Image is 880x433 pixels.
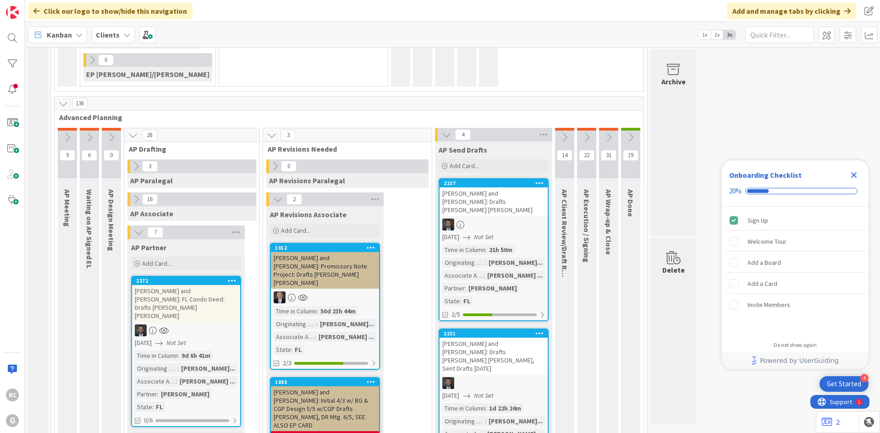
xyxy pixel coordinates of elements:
[487,245,515,255] div: 21h 50m
[819,376,869,392] div: Open Get Started checklist, remaining modules: 4
[722,352,869,369] div: Footer
[132,277,240,322] div: 2272[PERSON_NAME] and [PERSON_NAME]: FL Condo Deed: Drafts [PERSON_NAME] [PERSON_NAME]
[442,245,485,255] div: Time in Column
[135,338,152,348] span: [DATE]
[442,391,459,400] span: [DATE]
[485,416,486,426] span: :
[82,150,97,161] span: 6
[726,210,865,230] div: Sign Up is complete.
[487,403,523,413] div: 1d 22h 24m
[142,161,158,172] span: 3
[271,291,379,303] div: BG
[135,389,157,399] div: Partner
[86,70,209,79] span: EP Brad/Jonas
[129,144,248,153] span: AP Drafting
[442,403,485,413] div: Time in Column
[484,270,485,280] span: :
[271,244,379,289] div: 1012[PERSON_NAME] and [PERSON_NAME]: Promissory Note Project: Drafts [PERSON_NAME] [PERSON_NAME]
[455,129,471,140] span: 4
[440,377,548,389] div: JW
[274,332,315,342] div: Associate Assigned
[132,324,240,336] div: JW
[827,379,861,389] div: Get Started
[142,194,158,205] span: 16
[444,330,548,337] div: 2231
[271,378,379,431] div: 1888[PERSON_NAME] and [PERSON_NAME]: Initial 4/3 w/ BG & CGP Design 5/5 w/CGP Drafts [PERSON_NAME...
[281,226,310,235] span: Add Card...
[582,189,591,263] span: AP Execution / Signing
[485,270,545,280] div: [PERSON_NAME] ...
[142,130,157,141] span: 28
[729,170,802,181] div: Onboarding Checklist
[269,176,345,185] span: AP Revisions Paralegal
[60,150,75,161] span: 9
[760,355,839,366] span: Powered by UserGuiding
[166,339,186,347] i: Not Set
[281,161,297,172] span: 0
[318,306,358,316] div: 50d 23h 44m
[157,389,159,399] span: :
[270,210,346,219] span: AP Revisions Associate
[442,283,465,293] div: Partner
[6,389,19,401] div: RC
[104,150,119,161] span: 0
[822,417,840,428] a: 2
[144,416,153,425] span: 0/6
[466,283,519,293] div: [PERSON_NAME]
[274,345,291,355] div: State
[132,277,240,285] div: 2272
[148,227,163,238] span: 7
[152,402,154,412] span: :
[135,376,176,386] div: Associate Assigned
[280,130,296,141] span: 3
[283,358,291,368] span: 2/3
[440,329,548,374] div: 2231[PERSON_NAME] and [PERSON_NAME]: Drafts [PERSON_NAME] [PERSON_NAME], Sent Drafts [DATE]
[271,252,379,289] div: [PERSON_NAME] and [PERSON_NAME]: Promissory Note Project: Drafts [PERSON_NAME] [PERSON_NAME]
[726,252,865,273] div: Add a Board is incomplete.
[442,416,485,426] div: Originating Attorney
[440,219,548,230] div: JW
[286,194,302,205] span: 2
[745,27,814,43] input: Quick Filter...
[63,189,72,227] span: AP Meeting
[440,329,548,338] div: 2231
[726,352,864,369] a: Powered by UserGuiding
[271,244,379,252] div: 1012
[726,231,865,252] div: Welcome Tour is incomplete.
[19,1,42,12] span: Support
[474,233,494,241] i: Not Set
[662,264,685,275] div: Delete
[474,391,494,400] i: Not Set
[274,306,317,316] div: Time in Column
[268,144,420,153] span: AP Revisions Needed
[440,179,548,187] div: 2237
[774,341,817,349] div: Do not show again
[142,259,171,268] span: Add Card...
[59,113,632,122] span: Advanced Planning
[604,189,613,255] span: AP Wrap-up & Close
[275,245,379,251] div: 1012
[131,243,166,252] span: AP Partner
[748,299,790,310] div: Invite Members
[135,351,178,361] div: Time in Column
[461,296,473,306] div: FL
[442,296,460,306] div: State
[711,30,723,39] span: 2x
[275,379,379,385] div: 1888
[485,258,486,268] span: :
[860,374,869,382] div: 4
[271,378,379,386] div: 1888
[579,150,594,161] span: 22
[748,257,781,268] div: Add a Board
[727,3,856,19] div: Add and manage tabs by clicking
[316,332,376,342] div: [PERSON_NAME] ...
[460,296,461,306] span: :
[442,258,485,268] div: Originating Attorney
[726,274,865,294] div: Add a Card is incomplete.
[96,30,120,39] b: Clients
[440,179,548,216] div: 2237[PERSON_NAME] and [PERSON_NAME]: Drafts [PERSON_NAME] [PERSON_NAME]
[722,207,869,335] div: Checklist items
[560,189,569,318] span: AP Client Review/Draft Review Meeting
[179,363,237,373] div: [PERSON_NAME]...
[130,176,173,185] span: AP Paralegal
